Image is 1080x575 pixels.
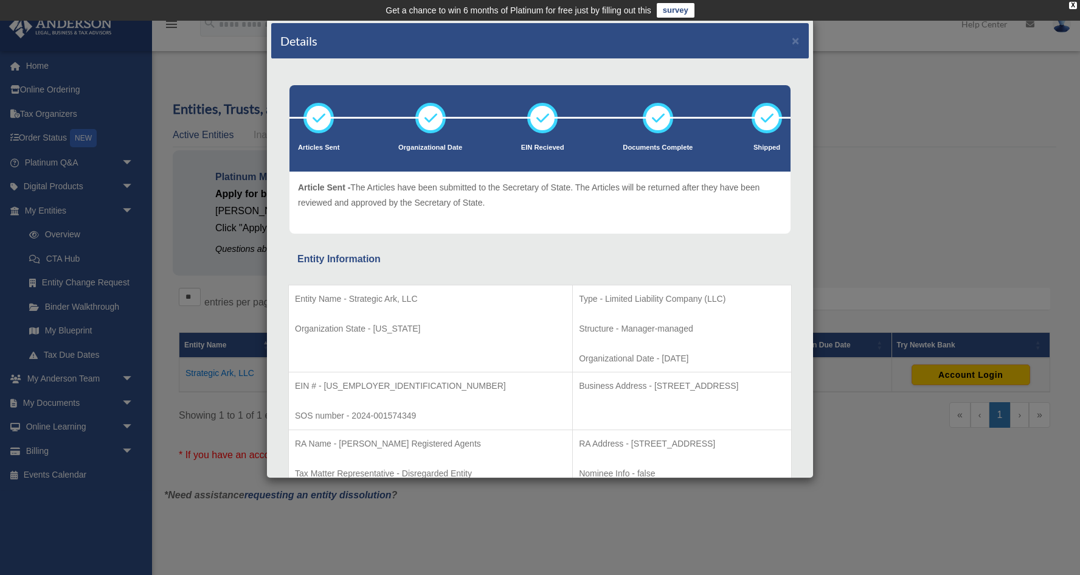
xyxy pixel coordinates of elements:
span: Article Sent - [298,183,350,192]
p: Type - Limited Liability Company (LLC) [579,291,785,307]
p: RA Address - [STREET_ADDRESS] [579,436,785,451]
p: RA Name - [PERSON_NAME] Registered Agents [295,436,566,451]
div: Get a chance to win 6 months of Platinum for free just by filling out this [386,3,651,18]
p: Entity Name - Strategic Ark, LLC [295,291,566,307]
p: Tax Matter Representative - Disregarded Entity [295,466,566,481]
a: survey [657,3,694,18]
p: EIN Recieved [521,142,564,154]
p: EIN # - [US_EMPLOYER_IDENTIFICATION_NUMBER] [295,378,566,394]
p: Organizational Date - [DATE] [579,351,785,366]
h4: Details [280,32,317,49]
p: Organizational Date [398,142,462,154]
p: Structure - Manager-managed [579,321,785,336]
div: close [1069,2,1077,9]
p: The Articles have been submitted to the Secretary of State. The Articles will be returned after t... [298,180,782,210]
p: SOS number - 2024-001574349 [295,408,566,423]
p: Documents Complete [623,142,693,154]
p: Nominee Info - false [579,466,785,481]
div: Entity Information [297,251,783,268]
p: Articles Sent [298,142,339,154]
p: Business Address - [STREET_ADDRESS] [579,378,785,394]
p: Organization State - [US_STATE] [295,321,566,336]
button: × [792,34,800,47]
p: Shipped [752,142,782,154]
